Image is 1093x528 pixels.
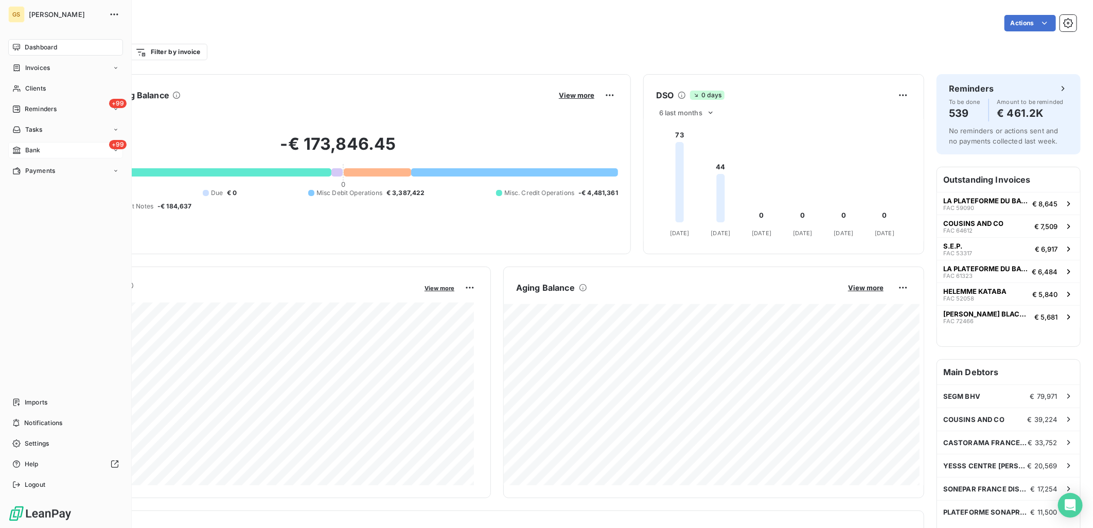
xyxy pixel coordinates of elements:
tspan: [DATE] [793,230,813,237]
h6: Outstanding Invoices [937,167,1080,192]
span: FAC 72466 [943,318,974,324]
span: € 5,840 [1032,290,1057,298]
span: € 79,971 [1030,392,1057,400]
span: Settings [25,439,49,448]
span: CASTORAMA FRANCE SAS [943,438,1028,447]
button: Actions [1004,15,1056,31]
span: € 17,254 [1031,485,1057,493]
span: Help [25,460,39,469]
span: Logout [25,480,45,489]
span: COUSINS AND CO [943,415,1004,424]
span: 0 [341,180,345,188]
h6: Reminders [949,82,994,95]
span: [PERSON_NAME] BLACK LIMITED [943,310,1030,318]
span: € 6,917 [1035,245,1057,253]
span: -€ 184,637 [157,202,192,211]
span: +99 [109,140,127,149]
tspan: [DATE] [670,230,690,237]
span: No reminders or actions sent and no payments collected last week. [949,127,1059,145]
h6: Main Debtors [937,360,1080,384]
div: Open Intercom Messenger [1058,493,1083,518]
span: Tasks [25,125,43,134]
button: LA PLATEFORME DU BATIMENT PDBFAC 59090€ 8,645 [937,192,1080,215]
span: +99 [109,99,127,108]
span: View more [425,285,454,292]
span: Invoices [25,63,50,73]
button: HELEMME KATABAFAC 52058€ 5,840 [937,283,1080,305]
span: Due [211,188,223,198]
span: LA PLATEFORME DU BATIMENT PDB [943,265,1028,273]
span: LA PLATEFORME DU BATIMENT PDB [943,197,1028,205]
span: Misc. Credit Operations [504,188,574,198]
button: [PERSON_NAME] BLACK LIMITEDFAC 72466€ 5,681 [937,305,1080,328]
span: View more [848,284,884,292]
span: 6 last months [659,109,702,117]
span: FAC 61323 [943,273,973,279]
span: FAC 59090 [943,205,974,211]
span: PLATEFORME SONAPRO [PERSON_NAME] MEROGIS [943,508,1031,516]
button: COUSINS AND COFAC 64612€ 7,509 [937,215,1080,237]
button: Filter by invoice [129,44,207,60]
span: Amount to be reminded [997,99,1064,105]
span: € 8,645 [1032,200,1057,208]
tspan: [DATE] [875,230,894,237]
span: S.E.P. [943,242,962,250]
span: Dashboard [25,43,57,52]
span: SONEPAR FRANCE DISTRIBUTION [943,485,1031,493]
span: Clients [25,84,46,93]
span: Imports [25,398,47,407]
h6: Aging Balance [516,281,575,294]
a: Help [8,456,123,472]
span: € 39,224 [1028,415,1057,424]
span: € 11,500 [1031,508,1057,516]
span: FAC 64612 [943,227,973,234]
span: [PERSON_NAME] [29,10,103,19]
span: FAC 53317 [943,250,972,256]
span: € 7,509 [1034,222,1057,231]
button: View more [556,91,597,100]
h4: € 461.2K [997,105,1064,121]
span: Payments [25,166,55,175]
span: Notifications [24,418,62,428]
button: LA PLATEFORME DU BATIMENT PDBFAC 61323€ 6,484 [937,260,1080,283]
span: € 0 [227,188,237,198]
button: S.E.P.FAC 53317€ 6,917 [937,237,1080,260]
span: Misc Debit Operations [316,188,382,198]
h2: -€ 173,846.45 [58,134,618,165]
span: YESSS CENTRE [PERSON_NAME] [943,462,1028,470]
tspan: [DATE] [752,230,771,237]
span: 0 days [690,91,725,100]
span: € 20,569 [1028,462,1057,470]
h4: 539 [949,105,980,121]
span: € 5,681 [1034,313,1057,321]
h6: DSO [656,89,674,101]
span: € 33,752 [1028,438,1057,447]
div: GS [8,6,25,23]
span: € 6,484 [1032,268,1057,276]
span: Monthly Revenue [58,292,417,303]
tspan: [DATE] [834,230,854,237]
span: SEGM BHV [943,392,980,400]
span: Reminders [25,104,57,114]
tspan: [DATE] [711,230,731,237]
span: HELEMME KATABA [943,287,1007,295]
span: FAC 52058 [943,295,974,302]
img: Logo LeanPay [8,505,72,522]
button: View more [421,283,457,292]
span: COUSINS AND CO [943,219,1003,227]
span: € 3,387,422 [386,188,425,198]
span: To be done [949,99,980,105]
button: View more [845,283,887,292]
span: -€ 4,481,361 [578,188,618,198]
span: View more [559,91,594,99]
span: Bank [25,146,41,155]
